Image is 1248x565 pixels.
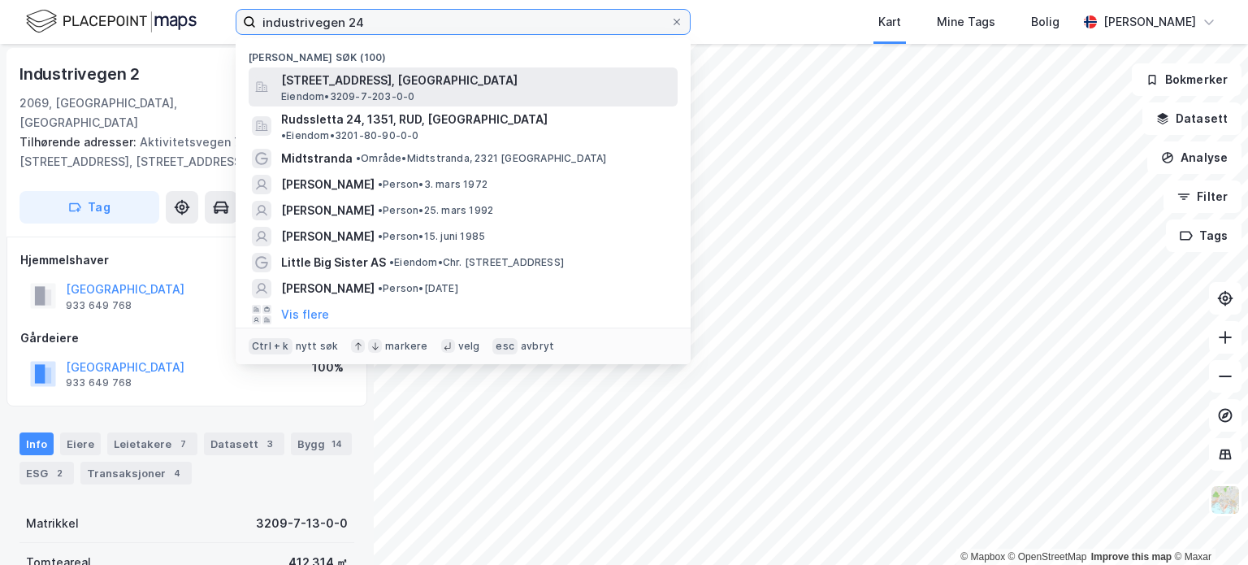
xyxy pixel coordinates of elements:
button: Tags [1166,219,1241,252]
span: • [281,129,286,141]
button: Analyse [1147,141,1241,174]
div: Mine Tags [937,12,995,32]
div: 3 [262,436,278,452]
div: Kart [878,12,901,32]
a: Improve this map [1091,551,1172,563]
div: Kontrollprogram for chat [1167,487,1248,565]
span: [STREET_ADDRESS], [GEOGRAPHIC_DATA] [281,71,671,90]
span: • [378,178,383,190]
span: Midtstranda [281,149,353,168]
div: markere [385,340,427,353]
span: • [356,152,361,164]
div: ESG [19,462,74,485]
div: 3209-7-13-0-0 [256,514,348,533]
button: Datasett [1142,102,1241,135]
span: [PERSON_NAME] [281,201,375,220]
button: Tag [19,191,159,224]
div: Gårdeiere [20,328,353,348]
div: Datasett [204,432,284,455]
span: Person • 3. mars 1972 [378,178,487,191]
div: Eiere [60,432,101,455]
div: esc [492,338,518,354]
button: Vis flere [281,305,329,324]
a: OpenStreetMap [1008,551,1087,563]
span: Little Big Sister AS [281,253,386,272]
div: Leietakere [107,432,197,455]
span: Rudssletta 24, 1351, RUD, [GEOGRAPHIC_DATA] [281,110,548,129]
div: [PERSON_NAME] søk (100) [236,38,691,67]
span: Tilhørende adresser: [19,135,140,149]
div: Hjemmelshaver [20,250,353,270]
div: Bygg [291,432,352,455]
div: Bolig [1031,12,1059,32]
span: [PERSON_NAME] [281,175,375,194]
span: • [378,282,383,294]
span: • [389,256,394,268]
div: 14 [328,436,345,452]
div: Transaksjoner [80,462,192,485]
div: velg [458,340,480,353]
span: • [378,204,383,216]
span: Område • Midtstranda, 2321 [GEOGRAPHIC_DATA] [356,152,607,165]
div: 100% [312,358,344,377]
span: Eiendom • Chr. [STREET_ADDRESS] [389,256,564,269]
div: Matrikkel [26,514,79,533]
span: Eiendom • 3201-80-90-0-0 [281,129,419,142]
div: avbryt [521,340,554,353]
div: 2069, [GEOGRAPHIC_DATA], [GEOGRAPHIC_DATA] [19,93,271,133]
div: Industrivegen 2 [19,61,143,87]
button: Filter [1163,180,1241,213]
img: logo.f888ab2527a4732fd821a326f86c7f29.svg [26,7,197,36]
div: nytt søk [296,340,339,353]
span: • [378,230,383,242]
div: Info [19,432,54,455]
div: 7 [175,436,191,452]
div: Ctrl + k [249,338,292,354]
span: [PERSON_NAME] [281,279,375,298]
span: [PERSON_NAME] [281,227,375,246]
span: Person • [DATE] [378,282,458,295]
div: [PERSON_NAME] [1103,12,1196,32]
div: 4 [169,465,185,481]
div: 933 649 768 [66,376,132,389]
img: Z [1210,485,1241,515]
iframe: Chat Widget [1167,487,1248,565]
a: Mapbox [960,551,1005,563]
span: Person • 25. mars 1992 [378,204,493,217]
div: 2 [51,465,67,481]
input: Søk på adresse, matrikkel, gårdeiere, leietakere eller personer [256,10,670,34]
span: Eiendom • 3209-7-203-0-0 [281,90,414,103]
button: Bokmerker [1132,63,1241,96]
div: Aktivitetsvegen 7, [STREET_ADDRESS], [STREET_ADDRESS] [19,133,341,172]
div: 933 649 768 [66,299,132,312]
span: Person • 15. juni 1985 [378,230,485,243]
